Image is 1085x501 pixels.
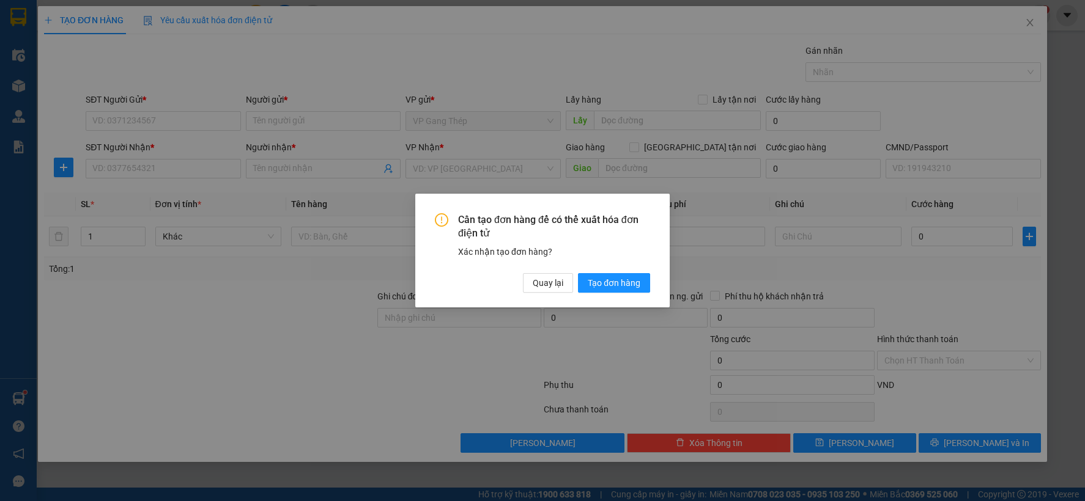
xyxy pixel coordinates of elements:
[458,245,650,258] div: Xác nhận tạo đơn hàng?
[523,273,573,293] button: Quay lại
[578,273,650,293] button: Tạo đơn hàng
[435,213,448,227] span: exclamation-circle
[533,276,563,290] span: Quay lại
[458,213,650,241] span: Cần tạo đơn hàng để có thể xuất hóa đơn điện tử
[588,276,640,290] span: Tạo đơn hàng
